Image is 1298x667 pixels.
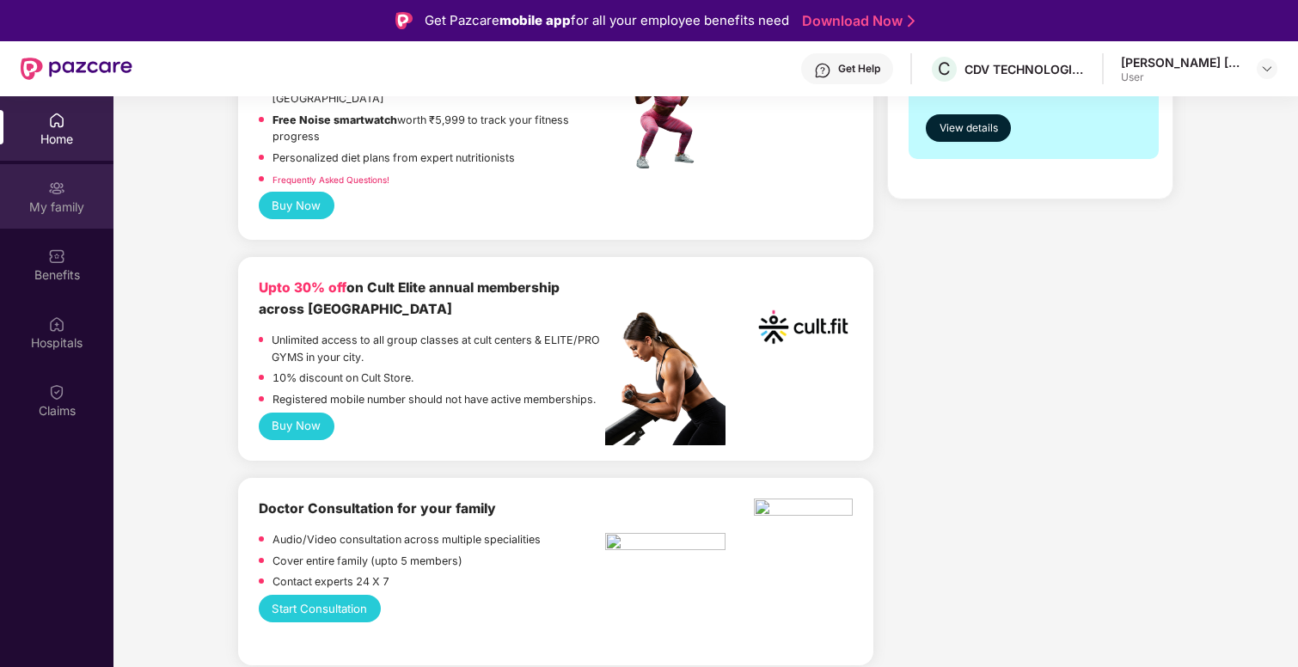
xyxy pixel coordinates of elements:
button: Buy Now [259,192,334,219]
button: Start Consultation [259,595,381,622]
img: svg+xml;base64,PHN2ZyBpZD0iSG9tZSIgeG1sbnM9Imh0dHA6Ly93d3cudzMub3JnLzIwMDAvc3ZnIiB3aWR0aD0iMjAiIG... [48,112,65,129]
div: [PERSON_NAME] [PERSON_NAME] J [1121,54,1241,70]
img: svg+xml;base64,PHN2ZyBpZD0iSGVscC0zMngzMiIgeG1sbnM9Imh0dHA6Ly93d3cudzMub3JnLzIwMDAvc3ZnIiB3aWR0aD... [814,62,831,79]
img: Logo [395,12,413,29]
span: View details [940,120,998,137]
p: 10% discount on Cult Store. [272,370,413,387]
button: Buy Now [259,413,334,440]
img: fpp.png [605,53,726,174]
div: Get Pazcare for all your employee benefits need [425,10,789,31]
a: Download Now [802,12,909,30]
img: pc2.png [605,312,726,445]
img: New Pazcare Logo [21,58,132,80]
img: svg+xml;base64,PHN2ZyBpZD0iQ2xhaW0iIHhtbG5zPSJodHRwOi8vd3d3LnczLm9yZy8yMDAwL3N2ZyIgd2lkdGg9IjIwIi... [48,383,65,401]
img: pngtree-physiotherapy-physiotherapist-rehab-disability-stretching-png-image_6063262.png [605,533,726,555]
img: svg+xml;base64,PHN2ZyBpZD0iQmVuZWZpdHMiIHhtbG5zPSJodHRwOi8vd3d3LnczLm9yZy8yMDAwL3N2ZyIgd2lkdGg9Ij... [48,248,65,265]
b: Doctor Consultation for your family [259,500,496,517]
strong: Free Noise smartwatch [272,113,397,126]
img: physica%20-%20Edited.png [754,499,853,521]
strong: mobile app [499,12,571,28]
img: cult.png [754,278,853,376]
img: svg+xml;base64,PHN2ZyB3aWR0aD0iMjAiIGhlaWdodD0iMjAiIHZpZXdCb3g9IjAgMCAyMCAyMCIgZmlsbD0ibm9uZSIgeG... [48,180,65,197]
button: View details [926,114,1011,142]
div: CDV TECHNOLOGIES PRIVATE LIMITED [964,61,1085,77]
a: Frequently Asked Questions! [272,174,389,185]
p: Audio/Video consultation across multiple specialities [272,531,541,548]
b: on Cult Elite annual membership across [GEOGRAPHIC_DATA] [259,279,560,316]
div: User [1121,70,1241,84]
p: Contact experts 24 X 7 [272,573,389,591]
p: Cover entire family (upto 5 members) [272,553,462,570]
span: C [938,58,951,79]
p: Personalized diet plans from expert nutritionists [272,150,515,167]
img: Stroke [908,12,915,30]
b: Upto 30% off [259,279,346,296]
p: Registered mobile number should not have active memberships. [272,391,596,408]
img: svg+xml;base64,PHN2ZyBpZD0iRHJvcGRvd24tMzJ4MzIiIHhtbG5zPSJodHRwOi8vd3d3LnczLm9yZy8yMDAwL3N2ZyIgd2... [1260,62,1274,76]
div: Get Help [838,62,880,76]
p: Unlimited access to all group classes at cult centers & ELITE/PRO GYMS in your city. [272,332,605,365]
img: svg+xml;base64,PHN2ZyBpZD0iSG9zcGl0YWxzIiB4bWxucz0iaHR0cDovL3d3dy53My5vcmcvMjAwMC9zdmciIHdpZHRoPS... [48,315,65,333]
p: worth ₹5,999 to track your fitness progress [272,112,605,145]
